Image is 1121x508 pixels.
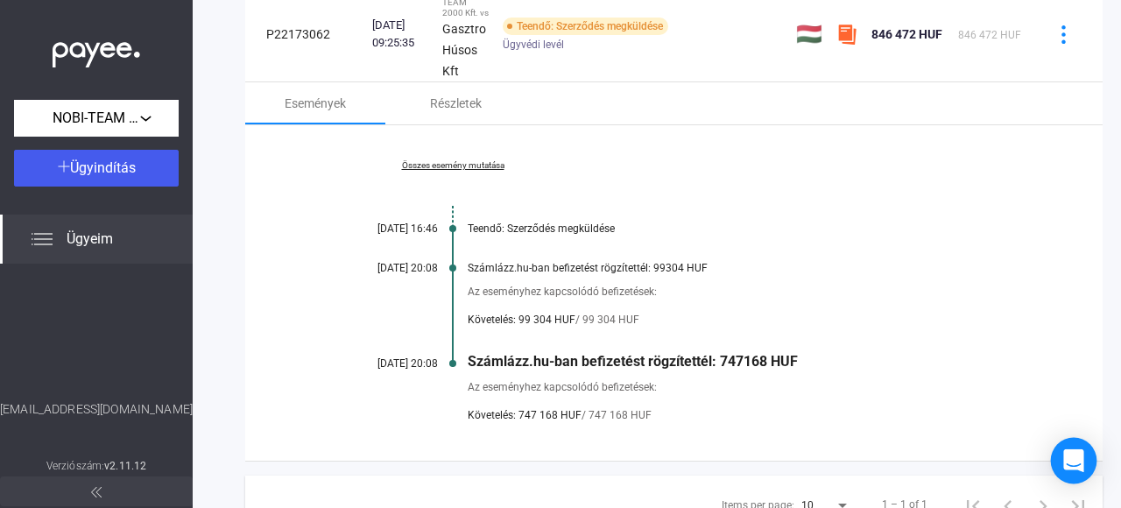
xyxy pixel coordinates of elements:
button: Ügyindítás [14,150,179,187]
img: white-payee-white-dot.svg [53,32,140,68]
img: szamlazzhu-mini [836,24,857,45]
span: NOBI-TEAM 2000 Kft. [53,108,140,129]
button: more-blue [1045,16,1082,53]
span: / 99 304 HUF [575,309,639,330]
button: NOBI-TEAM 2000 Kft. [14,100,179,137]
img: more-blue [1054,25,1073,44]
strong: Gasztro Húsos Kft [442,22,486,78]
a: Összes esemény mutatása [333,160,573,171]
span: / 747 168 HUF [582,405,652,426]
div: Események [285,93,346,114]
div: Teendő: Szerződés megküldése [503,18,668,35]
img: plus-white.svg [58,160,70,173]
span: Ügyvédi levél [503,34,564,55]
div: Részletek [430,93,482,114]
div: Az eseményhez kapcsolódó befizetések: [468,283,1015,300]
div: Számlázz.hu-ban befizetést rögzítettél: 747168 HUF [468,353,1015,370]
div: [DATE] 16:46 [333,222,438,235]
span: Követelés: 747 168 HUF [468,405,582,426]
div: [DATE] 20:08 [333,357,438,370]
strong: v2.11.12 [104,460,146,472]
span: Ügyeim [67,229,113,250]
span: 846 472 HUF [958,29,1021,41]
div: Számlázz.hu-ban befizetést rögzítettél: 99304 HUF [468,262,1015,274]
div: Teendő: Szerződés megküldése [468,222,1015,235]
span: Ügyindítás [70,159,136,176]
img: arrow-double-left-grey.svg [91,487,102,497]
img: list.svg [32,229,53,250]
div: [DATE] 20:08 [333,262,438,274]
div: Az eseményhez kapcsolódó befizetések: [468,378,1015,396]
span: Követelés: 99 304 HUF [468,309,575,330]
div: Open Intercom Messenger [1051,438,1097,484]
span: 846 472 HUF [871,27,942,41]
div: [DATE] 09:25:35 [372,17,428,52]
